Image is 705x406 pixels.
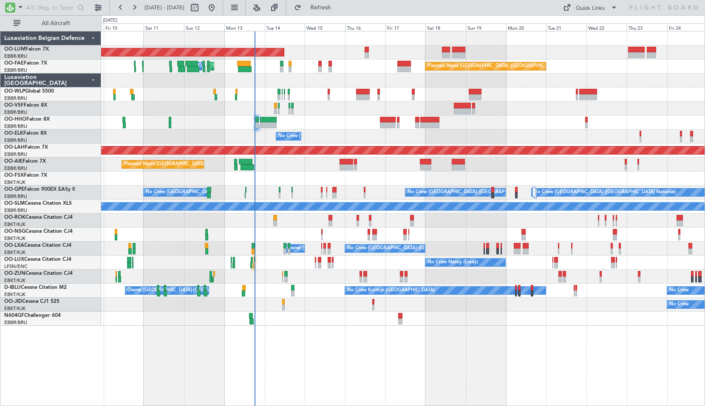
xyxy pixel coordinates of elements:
[4,137,27,144] a: EBBR/BRU
[4,109,27,116] a: EBBR/BRU
[546,23,586,31] div: Tue 21
[290,1,341,14] button: Refresh
[213,60,287,73] div: Planned Maint Melsbroek Air Base
[22,20,90,26] span: All Aircraft
[4,159,23,164] span: OO-AIE
[4,47,25,52] span: OO-LUM
[26,1,75,14] input: A/C (Reg. or Type)
[4,193,27,200] a: EBBR/BRU
[4,95,27,101] a: EBBR/BRU
[559,1,622,14] button: Quick Links
[4,103,47,108] a: OO-VSFFalcon 8X
[425,23,466,31] div: Sat 18
[4,53,27,59] a: EBBR/BRU
[4,291,25,298] a: EBKT/KJK
[4,131,47,136] a: OO-ELKFalcon 8X
[4,271,25,276] span: OO-ZUN
[347,242,490,255] div: No Crew [GEOGRAPHIC_DATA] ([GEOGRAPHIC_DATA] National)
[669,284,689,297] div: No Crew
[124,158,258,171] div: Planned Maint [GEOGRAPHIC_DATA] ([GEOGRAPHIC_DATA])
[4,165,27,172] a: EBBR/BRU
[408,186,550,199] div: No Crew [GEOGRAPHIC_DATA] ([GEOGRAPHIC_DATA] National)
[305,23,345,31] div: Wed 15
[4,285,67,290] a: D-IBLUCessna Citation M2
[4,249,25,256] a: EBKT/KJK
[146,186,288,199] div: No Crew [GEOGRAPHIC_DATA] ([GEOGRAPHIC_DATA] National)
[103,17,117,24] div: [DATE]
[144,23,184,31] div: Sat 11
[4,229,25,234] span: OO-NSG
[4,131,23,136] span: OO-ELK
[4,187,75,192] a: OO-GPEFalcon 900EX EASy II
[104,23,144,31] div: Fri 10
[4,207,27,214] a: EBBR/BRU
[4,123,27,130] a: EBBR/BRU
[4,61,24,66] span: OO-FAE
[534,186,676,199] div: No Crew [GEOGRAPHIC_DATA] ([GEOGRAPHIC_DATA] National)
[4,263,28,270] a: LFSN/ENC
[4,117,50,122] a: OO-HHOFalcon 8X
[4,173,24,178] span: OO-FSX
[669,298,689,311] div: No Crew
[428,256,478,269] div: No Crew Nancy (Essey)
[586,23,627,31] div: Wed 22
[627,23,667,31] div: Thu 23
[4,257,71,262] a: OO-LUXCessna Citation CJ4
[4,67,27,73] a: EBBR/BRU
[4,103,24,108] span: OO-VSF
[4,187,24,192] span: OO-GPE
[4,173,47,178] a: OO-FSXFalcon 7X
[4,117,26,122] span: OO-HHO
[4,235,25,242] a: EBKT/KJK
[4,299,59,304] a: OO-JIDCessna CJ1 525
[345,23,385,31] div: Thu 16
[265,23,305,31] div: Tue 14
[4,159,46,164] a: OO-AIEFalcon 7X
[4,313,24,318] span: N604GF
[224,23,265,31] div: Mon 13
[576,4,605,13] div: Quick Links
[4,305,25,312] a: EBKT/KJK
[9,17,92,30] button: All Aircraft
[4,89,54,94] a: OO-WLPGlobal 5500
[428,60,581,73] div: Planned Maint [GEOGRAPHIC_DATA] ([GEOGRAPHIC_DATA] National)
[4,47,49,52] a: OO-LUMFalcon 7X
[4,145,25,150] span: OO-LAH
[303,5,339,11] span: Refresh
[278,130,421,143] div: No Crew [GEOGRAPHIC_DATA] ([GEOGRAPHIC_DATA] National)
[4,201,72,206] a: OO-SLMCessna Citation XLS
[4,145,48,150] a: OO-LAHFalcon 7X
[4,61,47,66] a: OO-FAEFalcon 7X
[385,23,426,31] div: Fri 17
[4,215,73,220] a: OO-ROKCessna Citation CJ4
[506,23,546,31] div: Mon 20
[287,242,402,255] div: Owner [GEOGRAPHIC_DATA]-[GEOGRAPHIC_DATA]
[4,179,25,186] a: EBKT/KJK
[144,4,184,11] span: [DATE] - [DATE]
[4,299,22,304] span: OO-JID
[4,243,24,248] span: OO-LXA
[4,277,25,284] a: EBKT/KJK
[4,285,21,290] span: D-IBLU
[4,221,25,228] a: EBKT/KJK
[4,243,71,248] a: OO-LXACessna Citation CJ4
[4,313,61,318] a: N604GFChallenger 604
[4,201,25,206] span: OO-SLM
[466,23,506,31] div: Sun 19
[4,215,25,220] span: OO-ROK
[4,257,24,262] span: OO-LUX
[184,23,224,31] div: Sun 12
[4,89,25,94] span: OO-WLP
[4,229,73,234] a: OO-NSGCessna Citation CJ4
[4,319,27,326] a: EBBR/BRU
[347,284,435,297] div: No Crew Kortrijk-[GEOGRAPHIC_DATA]
[4,151,27,158] a: EBBR/BRU
[4,271,73,276] a: OO-ZUNCessna Citation CJ4
[127,284,242,297] div: Owner [GEOGRAPHIC_DATA]-[GEOGRAPHIC_DATA]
